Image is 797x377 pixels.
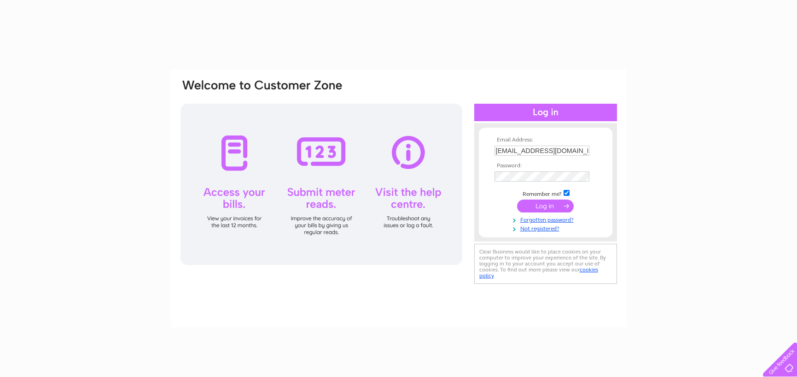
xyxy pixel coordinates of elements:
a: Forgotten password? [494,215,599,224]
td: Remember me? [492,188,599,198]
th: Email Address: [492,137,599,143]
input: Submit [517,200,574,212]
a: Not registered? [494,224,599,232]
th: Password: [492,163,599,169]
div: Clear Business would like to place cookies on your computer to improve your experience of the sit... [474,244,617,284]
a: cookies policy [479,266,598,279]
